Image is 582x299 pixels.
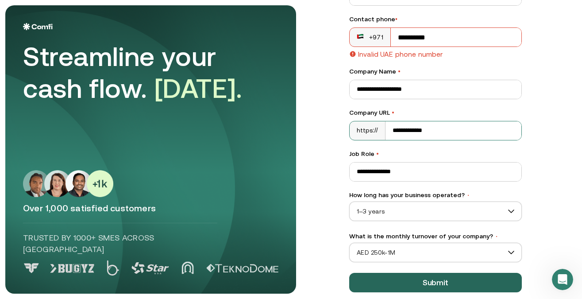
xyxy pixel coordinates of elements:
p: Trusted by 1000+ SMEs across [GEOGRAPHIC_DATA] [23,232,217,255]
span: • [398,68,401,75]
img: Logo 1 [50,264,94,273]
p: Over 1,000 satisfied customers [23,202,278,214]
img: Logo 5 [206,264,278,273]
label: Company URL [349,108,522,117]
span: [DATE]. [154,73,243,104]
img: Logo 3 [131,262,169,274]
label: How long has your business operated? [349,190,522,200]
iframe: Intercom live chat [552,269,573,290]
span: • [466,192,470,198]
span: • [392,109,394,116]
div: Streamline your cash flow. [23,41,271,105]
p: Invalid UAE phone number [358,50,443,58]
span: • [395,16,397,23]
img: Logo 0 [23,263,40,273]
span: AED 250k-1M [350,246,521,259]
div: Contact phone [349,15,522,24]
label: Company Name [349,67,522,76]
span: • [495,233,498,240]
div: +971 [357,33,383,42]
span: 1–3 years [350,205,521,218]
img: Logo 2 [107,260,119,276]
span: • [376,150,379,157]
label: Job Role [349,149,522,159]
img: Logo 4 [181,261,194,274]
label: What is the monthly turnover of your company? [349,232,522,241]
button: Submit [349,273,522,292]
img: Logo [23,23,53,30]
div: https:// [350,121,385,140]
